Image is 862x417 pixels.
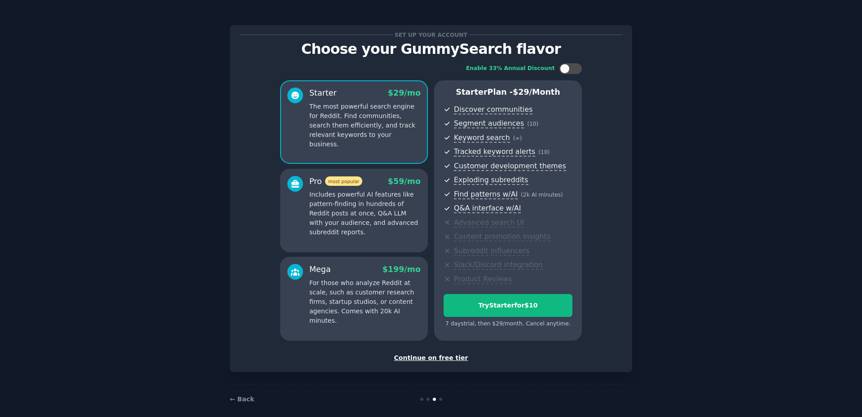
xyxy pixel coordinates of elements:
[383,265,421,274] span: $ 199 /mo
[239,41,623,57] p: Choose your GummySearch flavor
[454,260,543,270] span: Slack/Discord integration
[309,190,421,237] p: Includes powerful AI features like pattern-finding in hundreds of Reddit posts at once, Q&A LLM w...
[454,162,566,171] span: Customer development themes
[454,218,524,228] span: Advanced search UI
[454,147,535,157] span: Tracked keyword alerts
[239,353,623,363] div: Continue on free tier
[454,246,529,256] span: Subreddit influencers
[309,88,337,99] div: Starter
[454,232,550,241] span: Content promotion insights
[444,320,572,328] div: 7 days trial, then $ 29 /month . Cancel anytime.
[393,30,469,40] span: Set up your account
[454,275,512,284] span: Product Reviews
[325,176,363,186] span: most popular
[388,88,421,97] span: $ 29 /mo
[454,190,518,199] span: Find patterns w/AI
[230,395,254,403] a: ← Back
[521,192,563,198] span: ( 2k AI minutes )
[309,102,421,149] p: The most powerful search engine for Reddit. Find communities, search them efficiently, and track ...
[454,119,524,128] span: Segment audiences
[444,301,572,310] div: Try Starter for $10
[454,204,521,213] span: Q&A interface w/AI
[454,176,528,185] span: Exploding subreddits
[538,149,550,155] span: ( 10 )
[513,88,560,97] span: $ 29 /month
[513,135,522,141] span: ( ∞ )
[444,294,572,317] button: TryStarterfor$10
[454,105,532,114] span: Discover communities
[527,121,538,127] span: ( 10 )
[388,177,421,186] span: $ 59 /mo
[454,133,510,143] span: Keyword search
[466,65,555,73] div: Enable 33% Annual Discount
[309,264,331,275] div: Mega
[309,176,362,187] div: Pro
[309,278,421,325] p: For those who analyze Reddit at scale, such as customer research firms, startup studios, or conte...
[444,87,572,98] p: Starter Plan -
